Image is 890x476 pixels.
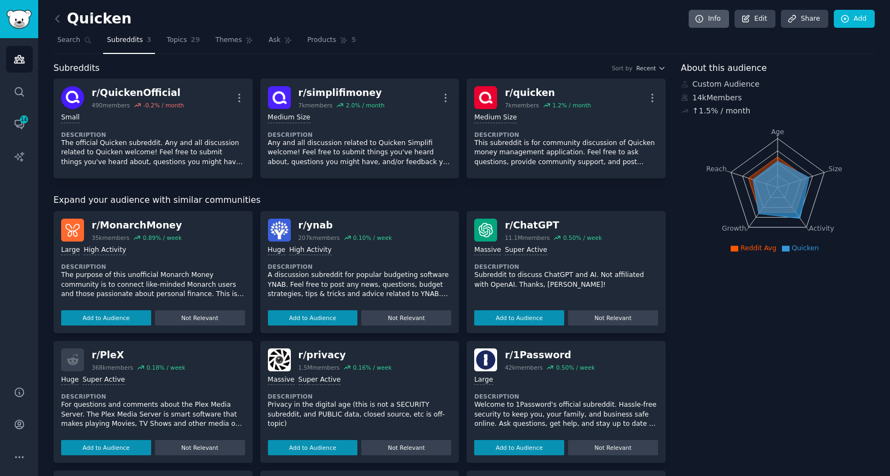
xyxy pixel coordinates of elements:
[353,364,392,371] div: 0.16 % / week
[268,400,452,429] p: Privacy in the digital age (this is not a SECURITY subreddit, and PUBLIC data, closed source, etc...
[636,64,666,72] button: Recent
[155,310,245,326] button: Not Relevant
[346,101,385,109] div: 2.0 % / month
[505,234,549,242] div: 11.1M members
[474,375,493,385] div: Large
[61,113,80,123] div: Small
[166,35,187,45] span: Topics
[474,393,658,400] dt: Description
[505,101,539,109] div: 7k members
[298,86,385,100] div: r/ simplifimoney
[268,131,452,138] dt: Description
[53,79,253,178] a: QuickenOfficialr/QuickenOfficial490members-0.2% / monthSmallDescriptionThe official Quicken subre...
[556,364,595,371] div: 0.50 % / week
[474,113,517,123] div: Medium Size
[265,32,296,54] a: Ask
[143,101,184,109] div: -0.2 % / month
[681,62,767,75] span: About this audience
[92,364,133,371] div: 368k members
[505,219,602,232] div: r/ ChatGPT
[361,310,451,326] button: Not Relevant
[268,263,452,270] dt: Description
[61,400,245,429] p: For questions and comments about the Plex Media Server. The Plex Media Server is smart software t...
[781,10,828,28] a: Share
[107,35,143,45] span: Subreddits
[61,270,245,299] p: The purpose of this unofficial Monarch Money community is to connect like-minded Monarch users an...
[474,263,658,270] dt: Description
[298,219,392,232] div: r/ ynab
[792,244,819,252] span: Quicken
[298,234,340,242] div: 207k members
[474,270,658,290] p: Subreddit to discuss ChatGPT and AI. Not affiliated with OpenAI. Thanks, [PERSON_NAME]!
[474,348,497,371] img: 1Password
[505,86,591,100] div: r/ quicken
[268,270,452,299] p: A discussion subreddit for popular budgeting software YNAB. Feel free to post any news, questions...
[307,35,336,45] span: Products
[289,245,332,256] div: High Activity
[298,375,341,385] div: Super Active
[706,165,727,172] tspan: Reach
[268,348,291,371] img: privacy
[155,440,245,455] button: Not Relevant
[163,32,204,54] a: Topics29
[143,234,182,242] div: 0.89 % / week
[92,101,130,109] div: 490 members
[268,375,295,385] div: Massive
[268,393,452,400] dt: Description
[612,64,632,72] div: Sort by
[474,219,497,242] img: ChatGPT
[191,35,200,45] span: 29
[268,138,452,167] p: Any and all discussion related to Quicken Simplifi welcome! Feel free to submit things you've hea...
[467,79,666,178] a: quickenr/quicken7kmembers1.2% / monthMedium SizeDescriptionThis subreddit is for community discus...
[61,86,84,109] img: QuickenOfficial
[298,364,340,371] div: 1.5M members
[474,86,497,109] img: quicken
[61,310,151,326] button: Add to Audience
[351,35,356,45] span: 5
[692,105,750,117] div: ↑ 1.5 % / month
[6,111,33,137] a: 14
[474,245,501,256] div: Massive
[689,10,729,28] a: Info
[61,219,84,242] img: MonarchMoney
[568,310,658,326] button: Not Relevant
[83,245,126,256] div: High Activity
[216,35,242,45] span: Themes
[61,440,151,455] button: Add to Audience
[146,364,185,371] div: 0.18 % / week
[734,10,775,28] a: Edit
[722,225,746,232] tspan: Growth
[92,219,182,232] div: r/ MonarchMoney
[268,245,285,256] div: Huge
[474,440,564,455] button: Add to Audience
[61,263,245,270] dt: Description
[474,400,658,429] p: Welcome to 1Password's official subreddit. Hassle-free security to keep you, your family, and bus...
[828,165,842,172] tspan: Size
[505,245,547,256] div: Super Active
[298,101,333,109] div: 7k members
[474,138,658,167] p: This subreddit is for community discussion of Quicken money management application. Feel free to ...
[61,375,79,385] div: Huge
[61,138,245,167] p: The official Quicken subreddit. Any and all discussion related to Quicken welcome! Feel free to s...
[57,35,80,45] span: Search
[268,310,358,326] button: Add to Audience
[268,113,310,123] div: Medium Size
[92,348,186,362] div: r/ PleX
[212,32,258,54] a: Themes
[92,234,129,242] div: 35k members
[19,116,29,123] span: 14
[82,375,125,385] div: Super Active
[53,32,95,54] a: Search
[474,310,564,326] button: Add to Audience
[353,234,392,242] div: 0.10 % / week
[505,364,542,371] div: 42k members
[552,101,591,109] div: 1.2 % / month
[834,10,875,28] a: Add
[53,62,100,75] span: Subreddits
[809,225,834,232] tspan: Activity
[268,35,280,45] span: Ask
[740,244,776,252] span: Reddit Avg
[568,440,658,455] button: Not Relevant
[303,32,360,54] a: Products5
[563,234,602,242] div: 0.50 % / week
